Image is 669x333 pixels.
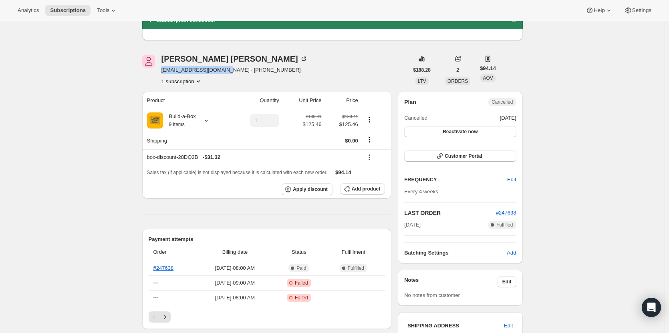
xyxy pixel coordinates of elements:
span: - $31.32 [203,153,220,161]
span: Subscriptions [50,7,86,14]
a: #247638 [153,265,174,271]
span: [EMAIL_ADDRESS][DOMAIN_NAME] · [PHONE_NUMBER] [161,66,308,74]
span: Cancelled [404,114,427,122]
h3: SHIPPING ADDRESS [407,322,504,330]
span: Failed [295,295,308,301]
small: 9 Items [169,122,185,127]
span: [DATE] · 08:00 AM [199,264,272,272]
button: Add product [341,183,385,195]
button: Apply discount [282,183,332,195]
span: Edit [507,176,516,184]
button: Edit [498,276,516,287]
span: Fulfillment [326,248,380,256]
button: 2 [451,64,464,76]
span: Billing date [199,248,272,256]
button: Shipping actions [363,135,376,144]
span: Add [507,249,516,257]
h2: LAST ORDER [404,209,496,217]
th: Quantity [229,92,281,109]
button: Tools [92,5,122,16]
span: $125.46 [303,120,322,128]
span: No notes from customer [404,292,460,298]
button: Settings [619,5,656,16]
span: ORDERS [447,78,468,84]
span: Sales tax (if applicable) is not displayed because it is calculated with each new order. [147,170,328,175]
h2: FREQUENCY [404,176,507,184]
span: LTV [418,78,426,84]
button: Product actions [161,77,202,85]
button: #247638 [496,209,516,217]
button: Edit [502,173,521,186]
div: Build-a-Box [163,112,196,128]
span: Paid [296,265,306,271]
small: $139.41 [306,114,321,119]
small: $139.41 [343,114,358,119]
span: Fulfilled [348,265,364,271]
span: Every 4 weeks [404,189,438,195]
span: Tools [97,7,109,14]
th: Product [142,92,229,109]
img: product img [147,112,163,128]
span: Failed [295,280,308,286]
span: Add product [352,186,380,192]
span: Fulfilled [496,222,513,228]
span: [DATE] · 09:00 AM [199,279,272,287]
span: Help [594,7,605,14]
span: Cancelled [492,99,513,105]
h6: Batching Settings [404,249,507,257]
span: $0.00 [345,138,358,144]
button: Edit [499,319,518,332]
th: Order [149,243,196,261]
button: Next [159,311,171,323]
span: $94.14 [335,169,351,175]
span: [DATE] [500,114,516,122]
span: Status [276,248,322,256]
span: Apply discount [293,186,328,193]
th: Unit Price [282,92,324,109]
th: Price [324,92,361,109]
div: box-discount-28DQ2B [147,153,358,161]
div: Open Intercom Messenger [642,298,661,317]
h3: Notes [404,276,498,287]
button: $188.28 [409,64,435,76]
th: Shipping [142,132,229,149]
nav: Pagination [149,311,385,323]
h2: Plan [404,98,416,106]
span: Edit [502,279,512,285]
span: $188.28 [413,67,431,73]
span: AOV [483,75,493,81]
span: Analytics [18,7,39,14]
span: Customer Portal [445,153,482,159]
button: Customer Portal [404,150,516,162]
span: --- [153,280,159,286]
span: Reactivate now [443,128,478,135]
h2: Payment attempts [149,235,385,243]
button: Subscriptions [45,5,91,16]
button: Reactivate now [404,126,516,137]
span: Timothy Andrews [142,55,155,68]
div: [PERSON_NAME] [PERSON_NAME] [161,55,308,63]
button: Help [581,5,617,16]
button: Add [502,247,521,259]
span: [DATE] [404,221,421,229]
button: Analytics [13,5,44,16]
a: #247638 [496,210,516,216]
span: $125.46 [326,120,358,128]
button: Product actions [363,115,376,124]
span: --- [153,295,159,301]
span: Edit [504,322,513,330]
span: $94.14 [480,64,496,72]
span: Settings [632,7,651,14]
span: [DATE] · 08:00 AM [199,294,272,302]
span: 2 [456,67,459,73]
